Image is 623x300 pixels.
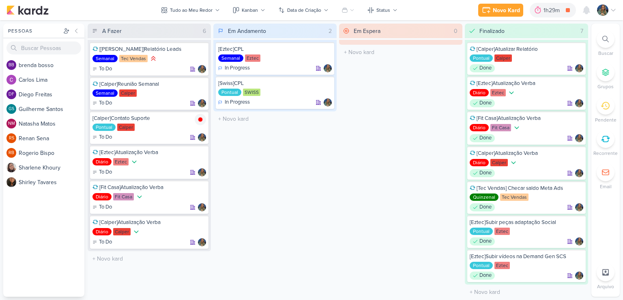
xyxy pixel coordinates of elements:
[575,134,583,142] img: Isabella Gutierres
[6,60,16,70] div: brenda bosso
[325,27,335,35] div: 2
[470,99,495,107] div: Done
[9,63,14,67] p: bb
[6,148,16,158] div: Rogerio Bispo
[6,27,62,35] div: Pessoas
[92,228,112,235] div: Diário
[470,134,495,142] div: Done
[92,133,112,141] div: To Do
[6,177,16,187] img: Shirley Tavares
[117,124,135,131] div: Calper
[600,183,612,190] p: Email
[324,98,332,107] div: Responsável: Isabella Gutierres
[479,27,505,35] div: Finalizado
[470,46,583,53] div: [Calper]Atualizar Relatório
[92,158,112,165] div: Diário
[6,75,16,85] img: Carlos Lima
[92,89,118,97] div: Semanal
[507,89,516,97] div: Prioridade Baixa
[470,253,583,260] div: [Eztec]Subir vídeos na Demand Gen SCS
[324,64,332,72] img: Isabella Gutierres
[92,46,206,53] div: [Tec Vendas]Relatório Leads
[92,184,206,191] div: [Fit Casa]Atualização Verba
[591,30,620,57] li: Ctrl + F
[479,99,492,107] p: Done
[92,124,116,131] div: Pontual
[218,64,250,72] div: In Progress
[198,133,206,141] div: Responsável: Isabella Gutierres
[470,124,489,131] div: Diário
[470,150,583,157] div: [Calper]Atualização Verba
[198,168,206,176] img: Isabella Gutierres
[119,55,148,62] div: Tec Vendas
[149,54,157,63] div: Prioridade Alta
[198,168,206,176] div: Responsável: Isabella Gutierres
[218,46,332,53] div: [Eztec]CPL
[135,193,144,201] div: Prioridade Baixa
[470,193,498,201] div: Quinzenal
[19,120,84,128] div: N a t a s h a M a t o s
[354,27,380,35] div: Em Espera
[198,238,206,246] div: Responsável: Isabella Gutierres
[225,64,250,72] p: In Progress
[470,80,583,87] div: [Eztec]Atualização Verba
[99,238,112,246] p: To Do
[598,50,613,57] p: Buscar
[6,41,81,54] input: Buscar Pessoas
[575,203,583,211] img: Isabella Gutierres
[451,27,461,35] div: 0
[470,159,489,166] div: Diário
[92,203,112,211] div: To Do
[509,159,518,167] div: Prioridade Baixa
[575,64,583,72] img: Isabella Gutierres
[198,203,206,211] img: Isabella Gutierres
[198,238,206,246] img: Isabella Gutierres
[99,99,112,107] p: To Do
[92,99,112,107] div: To Do
[218,80,332,87] div: [Swiss]CPL
[92,193,112,200] div: Diário
[470,54,493,62] div: Pontual
[324,98,332,107] img: Isabella Gutierres
[19,178,84,187] div: S h i r l e y T a v a r e s
[494,262,510,269] div: Eztec
[195,114,206,125] img: tracking
[19,61,84,70] div: b r e n d a b o s s o
[99,168,112,176] p: To Do
[198,65,206,73] img: Isabella Gutierres
[92,55,118,62] div: Semanal
[9,107,14,111] p: GS
[470,237,495,246] div: Done
[470,203,495,211] div: Done
[494,228,510,235] div: Eztec
[575,272,583,280] div: Responsável: Isabella Gutierres
[575,237,583,246] img: Isabella Gutierres
[513,124,521,132] div: Prioridade Baixa
[577,27,586,35] div: 7
[470,262,493,269] div: Pontual
[19,134,84,143] div: R e n a n S e n a
[218,98,250,107] div: In Progress
[575,237,583,246] div: Responsável: Isabella Gutierres
[597,4,608,16] img: Isabella Gutierres
[130,158,138,166] div: Prioridade Baixa
[490,159,508,166] div: Calper
[470,185,583,192] div: [Tec Vendas] Checar saldo Meta Ads
[89,253,209,265] input: + Novo kard
[9,92,14,97] p: DF
[19,163,84,172] div: S h a r l e n e K h o u r y
[6,104,16,114] div: Guilherme Santos
[225,98,250,107] p: In Progress
[470,272,495,280] div: Done
[575,99,583,107] div: Responsável: Isabella Gutierres
[92,115,206,122] div: [Calper]Contato Suporte
[575,134,583,142] div: Responsável: Isabella Gutierres
[479,237,492,246] p: Done
[198,99,206,107] img: Isabella Gutierres
[470,115,583,122] div: [Fit Casa]Atualização Verba
[245,54,260,62] div: Eztec
[92,238,112,246] div: To Do
[479,203,492,211] p: Done
[198,133,206,141] img: Isabella Gutierres
[493,6,520,15] div: Novo Kard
